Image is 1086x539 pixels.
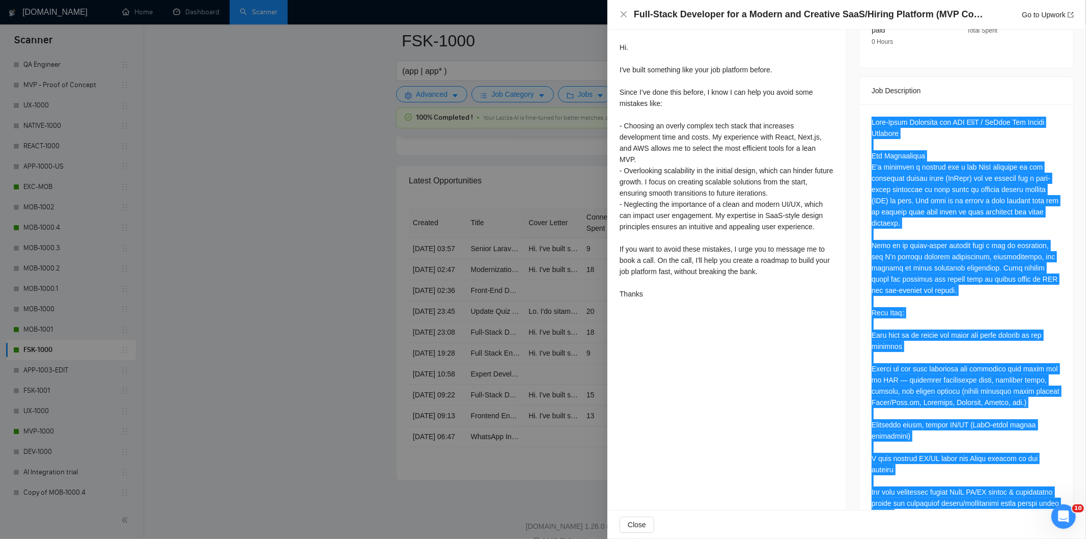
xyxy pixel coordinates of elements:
[620,10,628,18] span: close
[1022,11,1074,19] a: Go to Upworkexport
[628,519,646,530] span: Close
[1051,504,1076,529] iframe: Intercom live chat
[872,38,893,45] span: 0 Hours
[967,27,997,34] span: Total Spent
[872,77,1061,104] div: Job Description
[620,42,834,300] div: Hi. I've built something like your job platform before. Since I’ve done this before, I know I can...
[620,10,628,19] button: Close
[1068,12,1074,18] span: export
[634,8,985,21] h4: Full-Stack Developer for a Modern and Creative SaaS/Hiring Platform (MVP Concept)
[1072,504,1084,513] span: 10
[620,517,654,533] button: Close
